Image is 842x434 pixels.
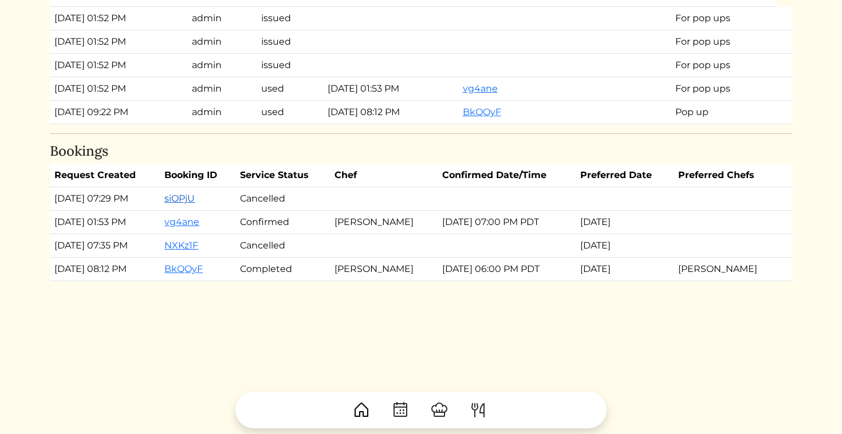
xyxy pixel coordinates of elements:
td: [DATE] [576,234,674,258]
td: For pop ups [671,6,777,30]
td: [DATE] 08:12 PM [50,258,160,281]
td: [DATE] 06:00 PM PDT [438,258,576,281]
a: vg4ane [164,216,199,227]
td: [DATE] 01:53 PM [323,77,458,100]
h4: Bookings [50,143,792,160]
th: Preferred Date [576,164,674,187]
td: admin [187,77,257,100]
td: admin [187,100,257,124]
td: Completed [235,258,330,281]
td: admin [187,30,257,53]
td: admin [187,6,257,30]
th: Chef [330,164,437,187]
td: used [257,100,323,124]
td: issued [257,53,323,77]
td: [DATE] [576,258,674,281]
td: [DATE] 08:12 PM [323,100,458,124]
th: Preferred Chefs [674,164,781,187]
td: [DATE] 01:52 PM [50,30,187,53]
td: [DATE] 07:00 PM PDT [438,211,576,234]
td: [DATE] [576,211,674,234]
td: Cancelled [235,234,330,258]
td: [PERSON_NAME] [330,211,437,234]
a: siOPjU [164,193,195,204]
td: issued [257,30,323,53]
td: [DATE] 01:53 PM [50,211,160,234]
a: NXKz1F [164,240,198,251]
td: [DATE] 07:29 PM [50,187,160,211]
td: [DATE] 01:52 PM [50,53,187,77]
td: [PERSON_NAME] [330,258,437,281]
img: House-9bf13187bcbb5817f509fe5e7408150f90897510c4275e13d0d5fca38e0b5951.svg [352,401,371,419]
img: ChefHat-a374fb509e4f37eb0702ca99f5f64f3b6956810f32a249b33092029f8484b388.svg [430,401,448,419]
td: issued [257,6,323,30]
a: BkQOyF [164,263,203,274]
th: Confirmed Date/Time [438,164,576,187]
img: CalendarDots-5bcf9d9080389f2a281d69619e1c85352834be518fbc73d9501aef674afc0d57.svg [391,401,410,419]
img: ForkKnife-55491504ffdb50bab0c1e09e7649658475375261d09fd45db06cec23bce548bf.svg [469,401,487,419]
td: [DATE] 09:22 PM [50,100,187,124]
td: [DATE] 01:52 PM [50,77,187,100]
a: BkQOyF [463,106,501,117]
td: [DATE] 01:52 PM [50,6,187,30]
td: For pop ups [671,53,777,77]
a: vg4ane [463,83,498,94]
td: Confirmed [235,211,330,234]
th: Request Created [50,164,160,187]
td: [DATE] 07:35 PM [50,234,160,258]
td: used [257,77,323,100]
td: [PERSON_NAME] [674,258,781,281]
td: Pop up [671,100,777,124]
td: For pop ups [671,77,777,100]
td: For pop ups [671,30,777,53]
th: Booking ID [160,164,235,187]
th: Service Status [235,164,330,187]
td: admin [187,53,257,77]
td: Cancelled [235,187,330,211]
